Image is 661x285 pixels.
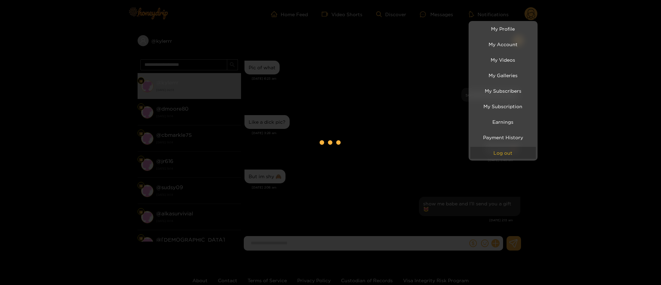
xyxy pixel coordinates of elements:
[470,69,536,81] a: My Galleries
[470,23,536,35] a: My Profile
[470,100,536,112] a: My Subscription
[470,54,536,66] a: My Videos
[470,85,536,97] a: My Subscribers
[470,116,536,128] a: Earnings
[470,131,536,143] a: Payment History
[470,38,536,50] a: My Account
[470,147,536,159] button: Log out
